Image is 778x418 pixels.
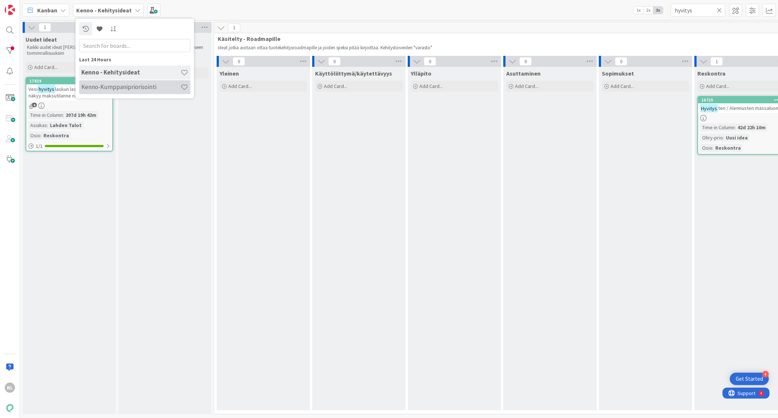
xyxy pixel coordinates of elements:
span: 6 [32,103,37,107]
div: 42d 22h 10m [736,123,767,131]
span: : [63,111,64,119]
div: Get Started [736,375,763,383]
span: 0 [424,57,436,66]
span: : [712,144,713,152]
span: Yleinen [220,70,239,77]
div: Reskontra [42,131,71,139]
span: : [40,131,42,139]
span: 1 / 1 [36,142,43,150]
mark: hyvitys [38,85,55,93]
input: Quick Filter... [671,4,725,17]
span: 0 [519,57,532,66]
div: Lahden Talot [48,121,84,129]
div: RL [5,383,15,393]
span: 3x [653,7,663,14]
span: Add Card... [324,83,347,89]
h4: Kenno - Kehitysideat [81,69,181,76]
span: : [47,121,48,129]
span: 2x [643,7,653,14]
span: : [735,123,736,131]
div: 4 [762,371,769,377]
span: Käyttöliittymä/käytettävyys [315,70,392,77]
div: Time in Column [700,123,735,131]
span: 0 [233,57,245,66]
div: Reskontra [713,144,743,152]
div: 17829 [26,78,112,84]
span: Add Card... [34,64,58,70]
span: Add Card... [706,83,729,89]
img: Visit kanbanzone.com [5,5,15,15]
div: Time in Column [28,111,63,119]
span: Vesi [28,86,38,92]
span: Add Card... [228,83,252,89]
span: Reskontra [697,70,725,77]
span: Ylläpito [411,70,431,77]
div: 207d 19h 42m [64,111,98,119]
h4: Kenno-Kumppanipriorisointi [81,83,181,91]
span: Support [15,1,33,10]
div: Osio [28,131,40,139]
input: Search for boards... [79,39,190,52]
img: avatar [5,403,15,413]
span: laskun laskuerittely näkyy maksutilanne näkymässä [28,86,97,99]
div: Ohry-prio [700,134,723,142]
span: Add Card... [611,83,634,89]
span: Sopimukset [602,70,634,77]
span: 1 [711,57,723,66]
span: 0 [615,57,627,66]
span: : [723,134,724,142]
span: 0 [328,57,341,66]
div: Asiakas [28,121,47,129]
a: 17829Vesihyvityslaskun laskuerittely näkyy maksutilanne näkymässäTime in Column:207d 19h 42mAsiak... [26,77,113,152]
div: Last 24 Hours [79,55,190,63]
span: Uudet ideat [26,36,57,43]
b: Kenno - Kehitysideat [76,7,132,14]
span: Add Card... [515,83,538,89]
span: 1 [39,23,51,32]
div: 1/1 [26,142,112,151]
span: Kanban [37,6,57,15]
span: Asuttaminen [506,70,541,77]
div: 4 [38,3,40,9]
div: 17829 [30,78,112,84]
span: 1x [634,7,643,14]
div: Uusi idea [724,134,750,142]
div: 17829Vesihyvityslaskun laskuerittely näkyy maksutilanne näkymässä [26,78,112,100]
div: Open Get Started checklist, remaining modules: 4 [730,373,769,385]
span: 1 [228,23,240,32]
mark: Hyvitys [700,104,718,112]
span: Add Card... [419,83,443,89]
div: Osio [700,144,712,152]
p: Kaikki uudet ideat [PERSON_NAME] toiminnallisuuksiin [27,45,112,57]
